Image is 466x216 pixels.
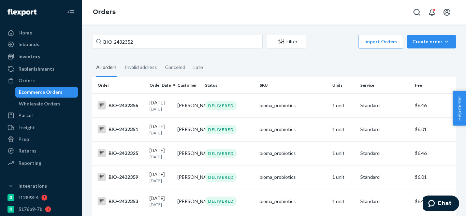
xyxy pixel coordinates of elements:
div: BIO-2432351 [98,125,144,133]
input: Search orders [92,35,263,48]
a: Returns [4,145,78,156]
div: DELIVERED [205,173,237,182]
ol: breadcrumbs [87,2,121,22]
p: Standard [360,150,409,157]
a: Home [4,27,78,38]
div: [DATE] [149,99,172,112]
th: Units [330,77,358,93]
button: Open Search Box [410,5,424,19]
a: 5176b9-7b [4,204,78,215]
div: bioma_probiotics [260,198,327,205]
td: 1 unit [330,141,358,165]
div: BIO-2432353 [98,197,144,205]
div: [DATE] [149,123,172,136]
div: DELIVERED [205,101,237,110]
a: Parcel [4,110,78,121]
td: $6.01 [412,165,456,189]
td: [PERSON_NAME] [175,189,203,213]
a: Freight [4,122,78,133]
p: [DATE] [149,106,172,112]
button: Open account menu [440,5,454,19]
div: Orders [18,77,35,84]
button: Filter [267,35,306,48]
td: $6.01 [412,117,456,141]
div: Freight [18,124,35,131]
div: f12898-4 [18,194,39,201]
a: Replenishments [4,63,78,74]
div: bioma_probiotics [260,102,327,109]
div: Customer [177,82,200,88]
th: SKU [257,77,330,93]
a: f12898-4 [4,192,78,203]
div: All orders [96,58,117,77]
td: 1 unit [330,189,358,213]
td: $6.46 [412,189,456,213]
a: Reporting [4,158,78,169]
a: Prep [4,134,78,145]
div: BIO-2432359 [98,173,144,181]
td: 1 unit [330,165,358,189]
th: Status [202,77,257,93]
div: Home [18,29,32,36]
div: BIO-2432325 [98,149,144,157]
div: DELIVERED [205,197,237,206]
div: Reporting [18,160,41,167]
td: 1 unit [330,117,358,141]
div: Wholesale Orders [19,100,60,107]
div: Invalid address [125,58,157,76]
a: Inventory [4,51,78,62]
button: Integrations [4,181,78,191]
button: Help Center [453,91,466,126]
p: [DATE] [149,130,172,136]
td: $6.46 [412,93,456,117]
td: $6.46 [412,141,456,165]
td: [PERSON_NAME] [175,141,203,165]
div: bioma_probiotics [260,126,327,133]
th: Order [92,77,147,93]
td: [PERSON_NAME] [175,117,203,141]
img: Flexport logo [8,9,37,16]
div: Integrations [18,183,47,189]
div: Late [193,58,203,76]
td: [PERSON_NAME] [175,165,203,189]
a: Wholesale Orders [15,98,78,109]
div: Replenishments [18,66,55,72]
div: BIO-2432356 [98,101,144,110]
th: Service [358,77,412,93]
iframe: Opens a widget where you can chat to one of our agents [423,196,459,213]
td: [PERSON_NAME] [175,93,203,117]
p: [DATE] [149,154,172,160]
td: 1 unit [330,93,358,117]
div: Filter [267,38,306,45]
div: Prep [18,136,29,143]
div: bioma_probiotics [260,150,327,157]
div: [DATE] [149,195,172,207]
p: Standard [360,174,409,181]
a: Orders [93,8,116,16]
div: 5176b9-7b [18,206,42,213]
button: Create order [407,35,456,48]
div: Canceled [165,58,185,76]
div: Returns [18,147,37,154]
p: [DATE] [149,202,172,207]
div: Parcel [18,112,33,119]
div: bioma_probiotics [260,174,327,181]
button: Import Orders [359,35,403,48]
div: [DATE] [149,171,172,184]
div: Ecommerce Orders [19,89,62,96]
button: Close Navigation [64,5,78,19]
div: DELIVERED [205,125,237,134]
a: Orders [4,75,78,86]
div: Inbounds [18,41,39,48]
div: DELIVERED [205,149,237,158]
p: Standard [360,102,409,109]
a: Ecommerce Orders [15,87,78,98]
div: Create order [412,38,451,45]
th: Order Date [147,77,175,93]
button: Open notifications [425,5,439,19]
a: Inbounds [4,39,78,50]
p: Standard [360,126,409,133]
div: [DATE] [149,147,172,160]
